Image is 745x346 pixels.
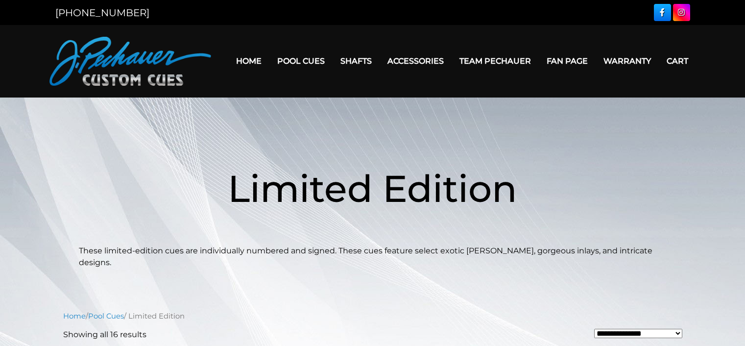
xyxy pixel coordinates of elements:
a: [PHONE_NUMBER] [55,7,149,19]
a: Pool Cues [269,49,333,74]
a: Fan Page [539,49,596,74]
p: Showing all 16 results [63,329,146,341]
a: Cart [659,49,696,74]
a: Home [228,49,269,74]
a: Shafts [333,49,380,74]
a: Team Pechauer [452,49,539,74]
a: Accessories [380,49,452,74]
a: Pool Cues [88,312,124,321]
a: Warranty [596,49,659,74]
span: Limited Edition [228,166,517,211]
a: Home [63,312,86,321]
img: Pechauer Custom Cues [49,37,211,86]
p: These limited-edition cues are individually numbered and signed. These cues feature select exotic... [79,245,667,269]
nav: Breadcrumb [63,311,682,321]
select: Shop order [594,329,682,338]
